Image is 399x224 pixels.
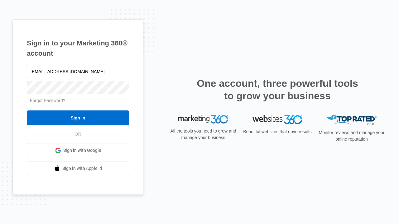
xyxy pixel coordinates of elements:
[178,115,228,124] img: Marketing 360
[243,128,312,135] p: Beautiful websites that drive results
[317,129,387,142] p: Monitor reviews and manage your online reputation
[252,115,302,124] img: Websites 360
[27,65,129,78] input: Email
[27,161,129,176] a: Sign in with Apple Id
[27,38,129,58] h1: Sign in to your Marketing 360® account
[168,128,238,141] p: All the tools you need to grow and manage your business
[63,147,101,154] span: Sign in with Google
[27,143,129,158] a: Sign in with Google
[70,131,86,138] span: OR
[195,77,360,102] h2: One account, three powerful tools to grow your business
[27,110,129,125] input: Sign In
[327,115,377,125] img: Top Rated Local
[30,98,65,103] a: Forgot Password?
[62,165,102,172] span: Sign in with Apple Id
